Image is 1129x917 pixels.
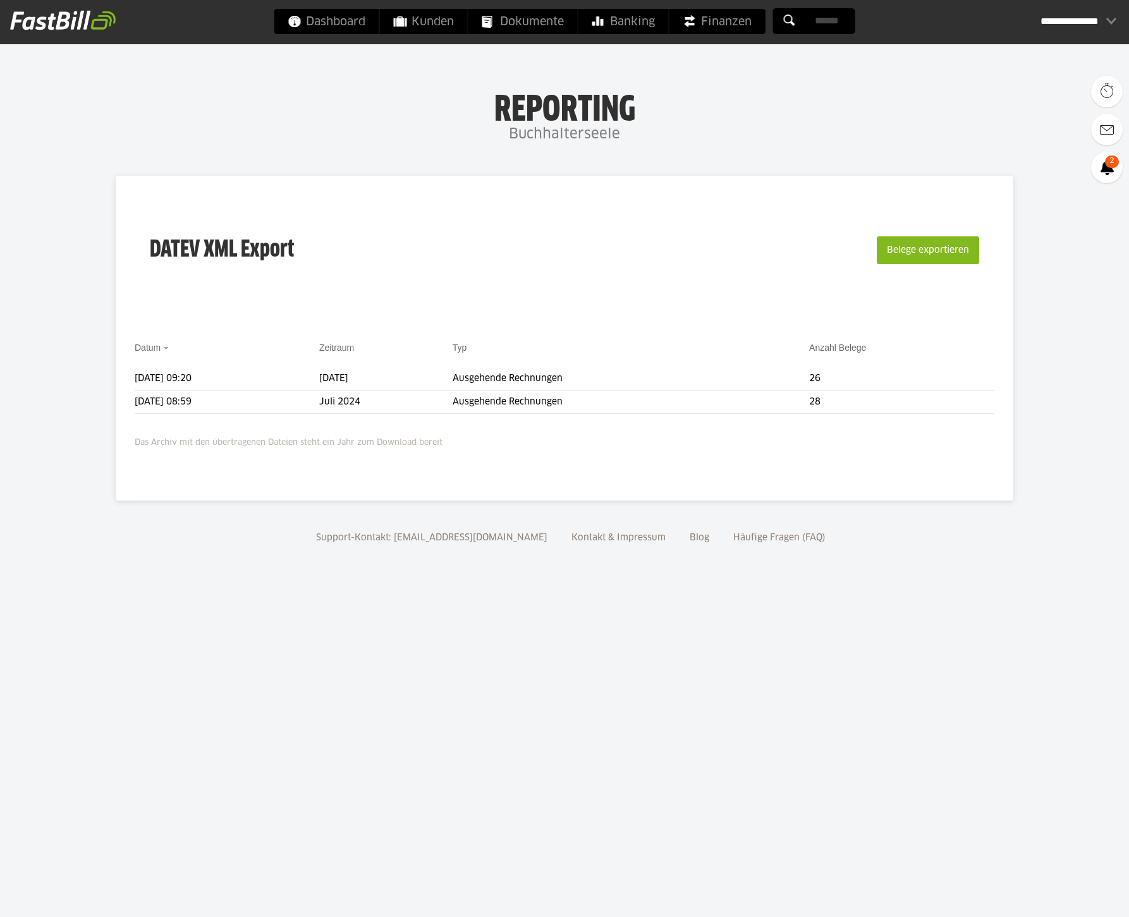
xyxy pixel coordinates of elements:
[809,391,994,414] td: 28
[10,10,116,30] img: fastbill_logo_white.png
[729,533,830,542] a: Häufige Fragen (FAQ)
[567,533,670,542] a: Kontakt & Impressum
[150,210,294,291] h3: DATEV XML Export
[380,9,468,34] a: Kunden
[683,9,752,34] span: Finanzen
[809,343,866,353] a: Anzahl Belege
[482,9,564,34] span: Dokumente
[135,343,161,353] a: Datum
[135,430,994,450] p: Das Archiv mit den übertragenen Dateien steht ein Jahr zum Download bereit
[394,9,454,34] span: Kunden
[468,9,578,34] a: Dokumente
[453,343,467,353] a: Typ
[319,391,453,414] td: Juli 2024
[685,533,714,542] a: Blog
[453,391,809,414] td: Ausgehende Rechnungen
[126,89,1003,122] h1: Reporting
[163,347,171,349] img: sort_desc.gif
[1091,152,1123,183] a: 2
[288,9,365,34] span: Dashboard
[1032,879,1116,911] iframe: Öffnet ein Widget, in dem Sie weitere Informationen finden
[578,9,669,34] a: Banking
[1105,155,1119,168] span: 2
[809,367,994,391] td: 26
[877,236,979,264] button: Belege exportieren
[274,9,379,34] a: Dashboard
[453,367,809,391] td: Ausgehende Rechnungen
[135,391,319,414] td: [DATE] 08:59
[135,367,319,391] td: [DATE] 09:20
[592,9,655,34] span: Banking
[319,367,453,391] td: [DATE]
[319,343,354,353] a: Zeitraum
[669,9,766,34] a: Finanzen
[312,533,552,542] a: Support-Kontakt: [EMAIL_ADDRESS][DOMAIN_NAME]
